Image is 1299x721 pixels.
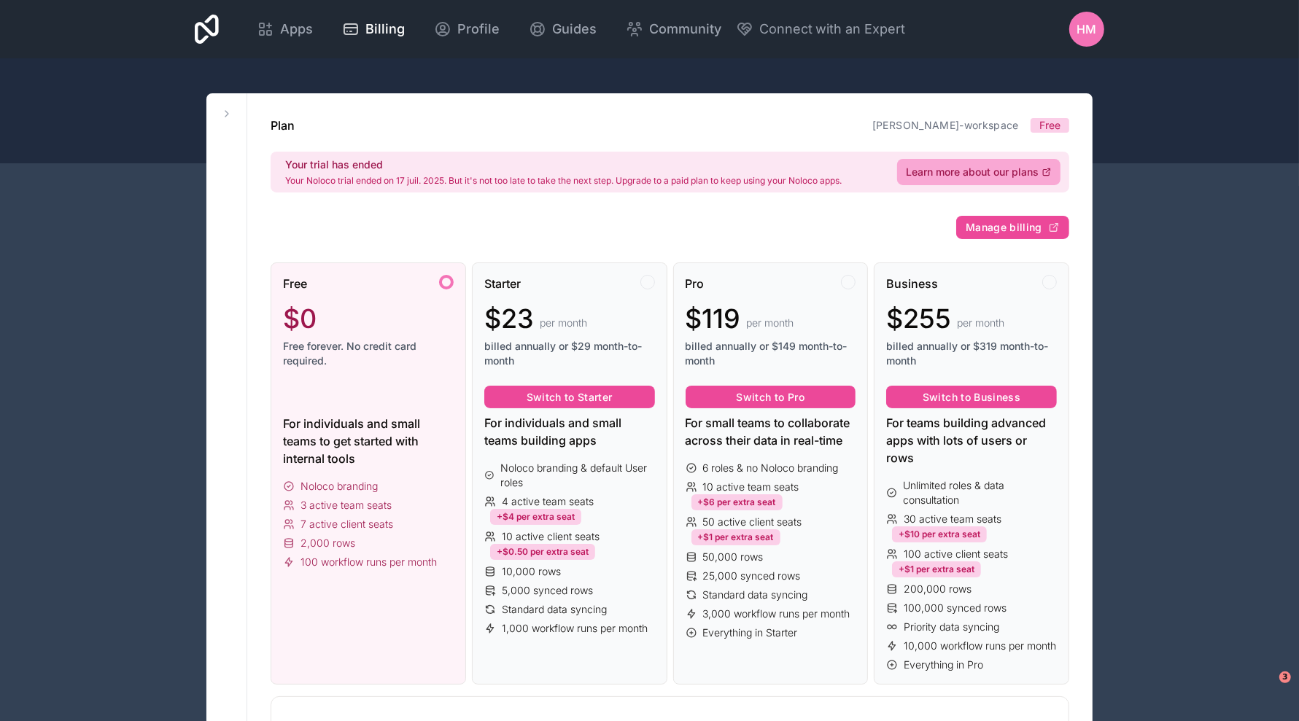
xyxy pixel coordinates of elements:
[283,275,307,292] span: Free
[245,13,325,45] a: Apps
[703,461,839,475] span: 6 roles & no Noloco branding
[300,498,392,513] span: 3 active team seats
[686,339,856,368] span: billed annually or $149 month-to-month
[686,304,741,333] span: $119
[484,275,521,292] span: Starter
[1249,671,1284,706] iframe: Intercom live chat
[280,19,313,39] span: Apps
[736,19,906,39] button: Connect with an Expert
[1077,20,1097,38] span: HM
[904,478,1057,507] span: Unlimited roles & data consultation
[1039,118,1060,133] span: Free
[500,461,654,490] span: Noloco branding & default User roles
[886,275,938,292] span: Business
[904,601,1007,615] span: 100,000 synced rows
[502,583,593,598] span: 5,000 synced rows
[614,13,733,45] a: Community
[517,13,608,45] a: Guides
[330,13,416,45] a: Billing
[892,561,981,577] div: +$1 per extra seat
[1279,671,1291,683] span: 3
[691,529,780,545] div: +$1 per extra seat
[703,550,764,564] span: 50,000 rows
[502,529,600,544] span: 10 active client seats
[886,386,1057,409] button: Switch to Business
[886,414,1057,467] div: For teams building advanced apps with lots of users or rows
[904,620,999,634] span: Priority data syncing
[691,494,783,510] div: +$6 per extra seat
[502,564,561,579] span: 10,000 rows
[897,159,1060,185] a: Learn more about our plans
[686,386,856,409] button: Switch to Pro
[300,479,378,494] span: Noloco branding
[886,339,1057,368] span: billed annually or $319 month-to-month
[484,339,655,368] span: billed annually or $29 month-to-month
[300,517,393,531] span: 7 active client seats
[759,19,906,39] span: Connect with an Expert
[904,547,1008,561] span: 100 active client seats
[703,625,798,640] span: Everything in Starter
[540,316,587,330] span: per month
[686,414,856,449] div: For small teams to collaborate across their data in real-time
[490,509,581,525] div: +$4 per extra seat
[703,588,808,602] span: Standard data syncing
[872,119,1019,131] a: [PERSON_NAME]-workspace
[957,316,1004,330] span: per month
[283,304,317,333] span: $0
[703,607,850,621] span: 3,000 workflow runs per month
[484,304,534,333] span: $23
[703,480,799,494] span: 10 active team seats
[457,19,500,39] span: Profile
[490,544,595,560] div: +$0.50 per extra seat
[904,639,1056,653] span: 10,000 workflow runs per month
[502,494,594,509] span: 4 active team seats
[956,216,1069,239] button: Manage billing
[906,165,1039,179] span: Learn more about our plans
[904,658,983,672] span: Everything in Pro
[300,536,355,550] span: 2,000 rows
[271,117,295,134] h1: Plan
[300,555,437,569] span: 100 workflow runs per month
[649,19,721,39] span: Community
[886,304,951,333] span: $255
[283,339,454,368] span: Free forever. No credit card required.
[285,157,842,172] h2: Your trial has ended
[703,515,802,529] span: 50 active client seats
[966,221,1042,234] span: Manage billing
[552,19,597,39] span: Guides
[892,526,987,542] div: +$10 per extra seat
[904,512,1001,526] span: 30 active team seats
[422,13,511,45] a: Profile
[283,415,454,467] div: For individuals and small teams to get started with internal tools
[502,621,648,636] span: 1,000 workflow runs per month
[502,602,607,617] span: Standard data syncing
[484,386,655,409] button: Switch to Starter
[285,175,842,187] p: Your Noloco trial ended on 17 juil. 2025. But it's not too late to take the next step. Upgrade to...
[484,414,655,449] div: For individuals and small teams building apps
[365,19,405,39] span: Billing
[686,275,705,292] span: Pro
[747,316,794,330] span: per month
[703,569,801,583] span: 25,000 synced rows
[904,582,972,596] span: 200,000 rows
